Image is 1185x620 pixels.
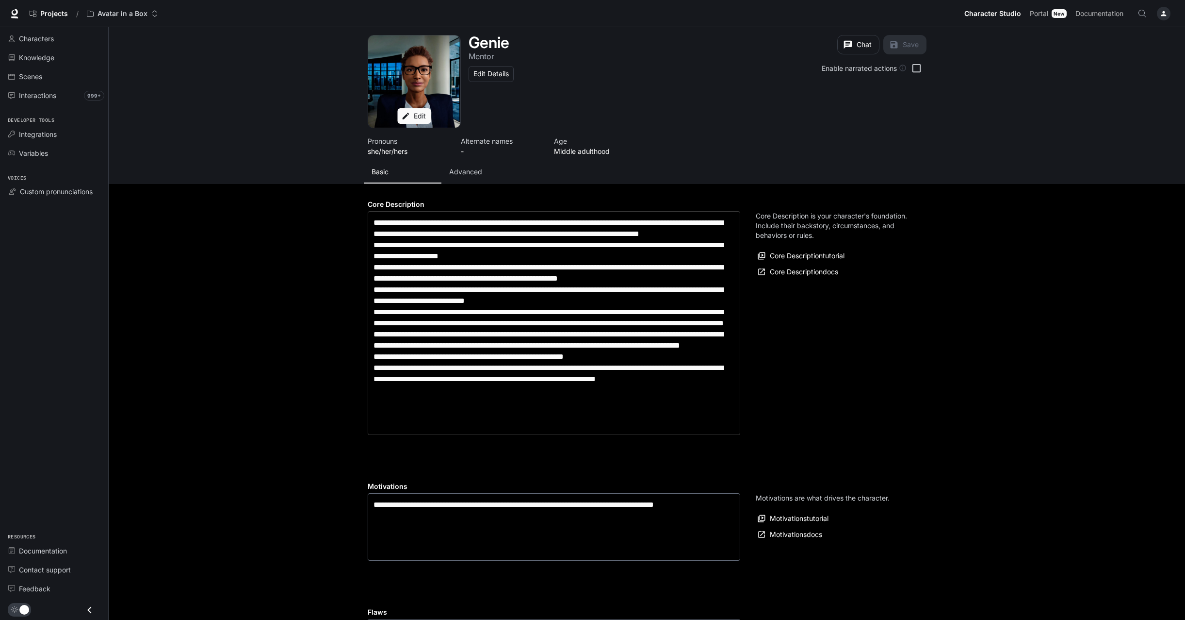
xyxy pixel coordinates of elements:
span: Scenes [19,71,42,82]
p: Middle adulthood [554,146,635,156]
button: Open character details dialog [554,136,635,156]
button: Open character avatar dialog [368,35,460,128]
span: Contact support [19,565,71,575]
span: Character Studio [964,8,1021,20]
a: Motivationsdocs [756,527,825,543]
p: she/her/hers [368,146,449,156]
p: Mentor [469,51,494,61]
div: Enable narrated actions [822,63,907,73]
h4: Motivations [368,482,740,491]
button: Open character details dialog [469,50,494,62]
button: Close drawer [79,600,100,620]
a: Interactions [4,87,104,104]
span: Portal [1030,8,1048,20]
span: Knowledge [19,52,54,63]
h1: Genie [469,33,509,52]
a: Scenes [4,68,104,85]
div: / [72,9,82,19]
button: Edit [397,108,431,124]
span: Documentation [19,546,67,556]
p: Alternate names [461,136,542,146]
span: Variables [19,148,48,158]
p: Motivations are what drives the character. [756,493,890,503]
button: Chat [837,35,879,54]
span: Characters [19,34,54,44]
a: Integrations [4,126,104,143]
span: Custom pronunciations [20,186,93,197]
a: Variables [4,145,104,162]
button: Core Descriptiontutorial [756,248,847,264]
a: Documentation [4,542,104,559]
span: Dark mode toggle [19,604,29,615]
h4: Flaws [368,607,740,617]
button: Open character details dialog [461,136,542,156]
a: Go to projects [25,4,72,23]
p: Pronouns [368,136,449,146]
span: 999+ [84,91,104,101]
a: Custom pronunciations [4,183,104,200]
button: Open workspace menu [82,4,162,23]
span: Interactions [19,90,56,101]
p: Age [554,136,635,146]
span: Feedback [19,584,50,594]
button: Edit Details [469,66,514,82]
p: Advanced [449,167,482,177]
a: Contact support [4,561,104,578]
a: Core Descriptiondocs [756,264,841,280]
span: Integrations [19,129,57,139]
div: New [1052,9,1067,18]
p: Avatar in a Box [97,10,147,18]
a: Knowledge [4,49,104,66]
span: Documentation [1075,8,1123,20]
div: label [368,211,740,435]
span: Projects [40,10,68,18]
a: PortalNew [1026,4,1071,23]
a: Character Studio [960,4,1025,23]
a: Documentation [1071,4,1131,23]
a: Characters [4,30,104,47]
button: Motivationstutorial [756,511,831,527]
button: Open character details dialog [469,35,509,50]
a: Feedback [4,580,104,597]
button: Open Command Menu [1133,4,1152,23]
h4: Core Description [368,200,740,209]
p: Basic [372,167,389,177]
div: Avatar image [368,35,460,128]
p: Core Description is your character's foundation. Include their backstory, circumstances, and beha... [756,211,911,240]
p: - [461,146,542,156]
button: Open character details dialog [368,136,449,156]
